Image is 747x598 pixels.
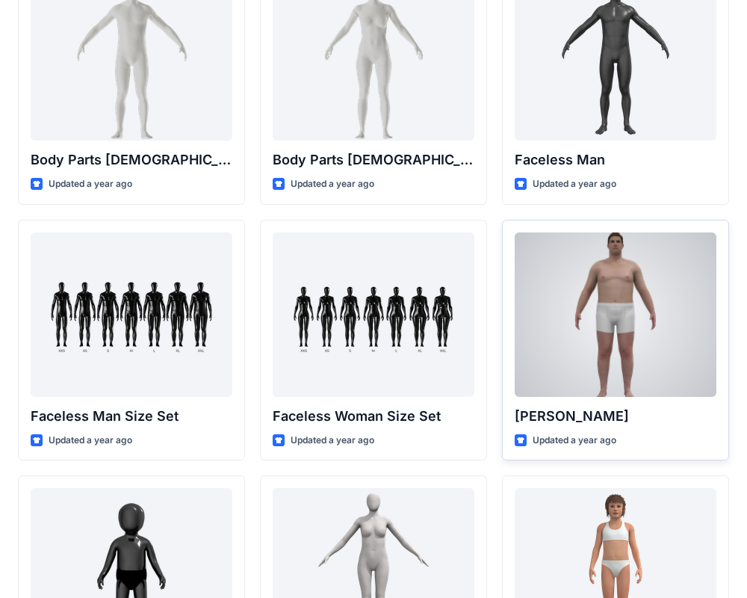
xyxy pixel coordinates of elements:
[515,149,716,170] p: Faceless Man
[515,406,716,427] p: [PERSON_NAME]
[31,406,232,427] p: Faceless Man Size Set
[273,406,474,427] p: Faceless Woman Size Set
[533,433,616,449] p: Updated a year ago
[273,149,474,170] p: Body Parts [DEMOGRAPHIC_DATA]
[49,433,132,449] p: Updated a year ago
[31,149,232,170] p: Body Parts [DEMOGRAPHIC_DATA]
[533,176,616,192] p: Updated a year ago
[291,176,374,192] p: Updated a year ago
[273,232,474,397] a: Faceless Woman Size Set
[291,433,374,449] p: Updated a year ago
[31,232,232,397] a: Faceless Man Size Set
[515,232,716,397] a: Joseph
[49,176,132,192] p: Updated a year ago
